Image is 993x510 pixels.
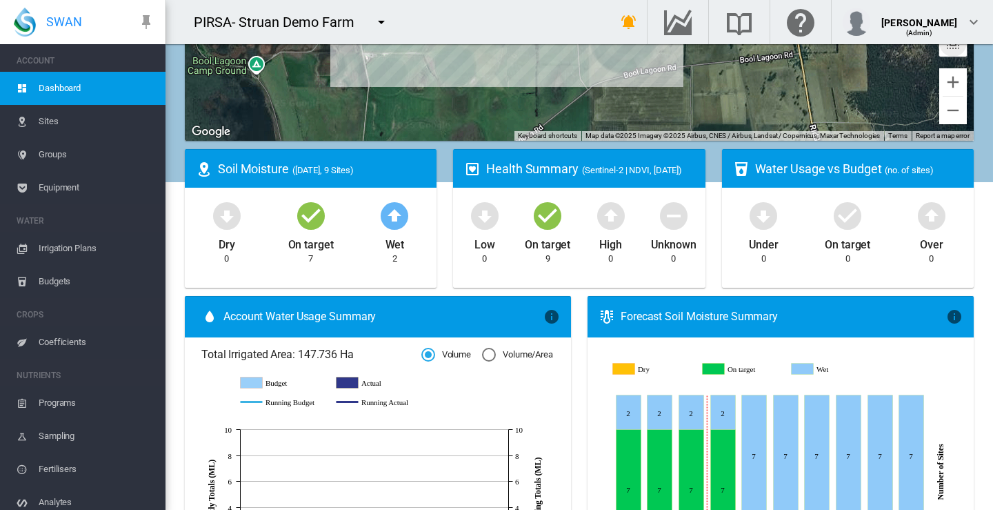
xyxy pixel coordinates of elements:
g: Budget [241,377,323,389]
div: Low [474,232,495,253]
md-icon: Go to the Data Hub [661,14,694,30]
md-icon: icon-menu-down [373,14,390,30]
span: Account Water Usage Summary [223,309,543,324]
md-icon: icon-arrow-up-bold-circle [378,199,411,232]
img: Google [188,123,234,141]
tspan: 6 [228,478,232,486]
span: (Admin) [906,29,933,37]
div: 0 [482,253,487,265]
tspan: Number of Sites [936,444,945,500]
span: SWAN [46,13,82,30]
div: 0 [929,253,934,265]
span: ACCOUNT [17,50,154,72]
md-icon: icon-arrow-up-bold-circle [915,199,948,232]
md-icon: icon-chevron-down [965,14,982,30]
a: Open this area in Google Maps (opens a new window) [188,123,234,141]
div: Under [749,232,779,253]
div: Health Summary [486,160,694,177]
g: On target [703,363,781,375]
span: Fertilisers [39,453,154,486]
md-icon: Search the knowledge base [723,14,756,30]
md-icon: icon-heart-box-outline [464,161,481,177]
span: ([DATE], 9 Sites) [292,165,354,175]
span: Groups [39,138,154,171]
a: Terms [888,132,907,139]
md-icon: icon-arrow-up-bold-circle [594,199,628,232]
div: High [599,232,622,253]
div: 7 [308,253,313,265]
span: Equipment [39,171,154,204]
div: Wet [385,232,405,253]
tspan: 10 [224,426,232,434]
div: 9 [545,253,550,265]
div: On target [825,232,870,253]
md-icon: icon-checkbox-marked-circle [294,199,328,232]
div: 2 [392,253,397,265]
a: Report a map error [916,132,970,139]
button: Zoom out [939,97,967,124]
tspan: 8 [228,452,232,460]
span: Irrigation Plans [39,232,154,265]
g: Wet Sep 23, 2025 2 [647,395,672,430]
div: Dry [219,232,235,253]
g: Wet Sep 22, 2025 2 [616,395,641,430]
md-icon: icon-map-marker-radius [196,161,212,177]
span: Sites [39,105,154,138]
div: [PERSON_NAME] [881,10,957,24]
div: On target [288,232,334,253]
g: Running Actual [337,396,419,409]
md-icon: icon-information [946,308,963,325]
div: 0 [224,253,229,265]
tspan: 8 [515,452,519,460]
g: Actual [337,377,419,389]
g: Wet Sep 25, 2025 2 [710,395,735,430]
md-radio-button: Volume/Area [482,349,553,362]
div: PIRSA- Struan Demo Farm [194,12,367,32]
img: profile.jpg [843,8,870,36]
span: Coefficients [39,326,154,359]
span: CROPS [17,304,154,326]
md-icon: icon-cup-water [733,161,750,177]
span: NUTRIENTS [17,364,154,386]
img: SWAN-Landscape-Logo-Colour-drop.png [14,8,36,37]
div: Forecast Soil Moisture Summary [621,309,946,324]
g: Wet [792,363,870,375]
div: Over [920,232,943,253]
button: Keyboard shortcuts [518,131,577,141]
tspan: 6 [515,478,519,486]
md-icon: icon-water [201,308,218,325]
span: Dashboard [39,72,154,105]
span: Total Irrigated Area: 147.736 Ha [201,347,421,362]
div: 0 [761,253,766,265]
span: WATER [17,210,154,232]
div: Soil Moisture [218,160,425,177]
span: Map data ©2025 Imagery ©2025 Airbus, CNES / Airbus, Landsat / Copernicus, Maxar Technologies [585,132,880,139]
tspan: 10 [515,426,523,434]
div: On target [525,232,570,253]
md-icon: Click here for help [784,14,817,30]
g: Wet Sep 24, 2025 2 [679,395,703,430]
md-icon: icon-information [543,308,560,325]
span: Budgets [39,265,154,298]
div: Unknown [651,232,696,253]
div: 0 [671,253,676,265]
span: (no. of sites) [885,165,934,175]
md-icon: icon-checkbox-marked-circle [531,199,564,232]
md-radio-button: Volume [421,349,471,362]
g: Dry [613,363,692,375]
md-icon: icon-pin [138,14,154,30]
button: icon-bell-ring [615,8,643,36]
div: 0 [845,253,850,265]
span: (Sentinel-2 | NDVI, [DATE]) [582,165,682,175]
g: Running Budget [241,396,323,409]
div: 0 [608,253,613,265]
md-icon: icon-checkbox-marked-circle [831,199,864,232]
md-icon: icon-bell-ring [621,14,637,30]
md-icon: icon-arrow-down-bold-circle [210,199,243,232]
button: Zoom in [939,68,967,96]
md-icon: icon-minus-circle [657,199,690,232]
div: Water Usage vs Budget [755,160,963,177]
md-icon: icon-arrow-down-bold-circle [468,199,501,232]
md-icon: icon-thermometer-lines [599,308,615,325]
span: Sampling [39,420,154,453]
